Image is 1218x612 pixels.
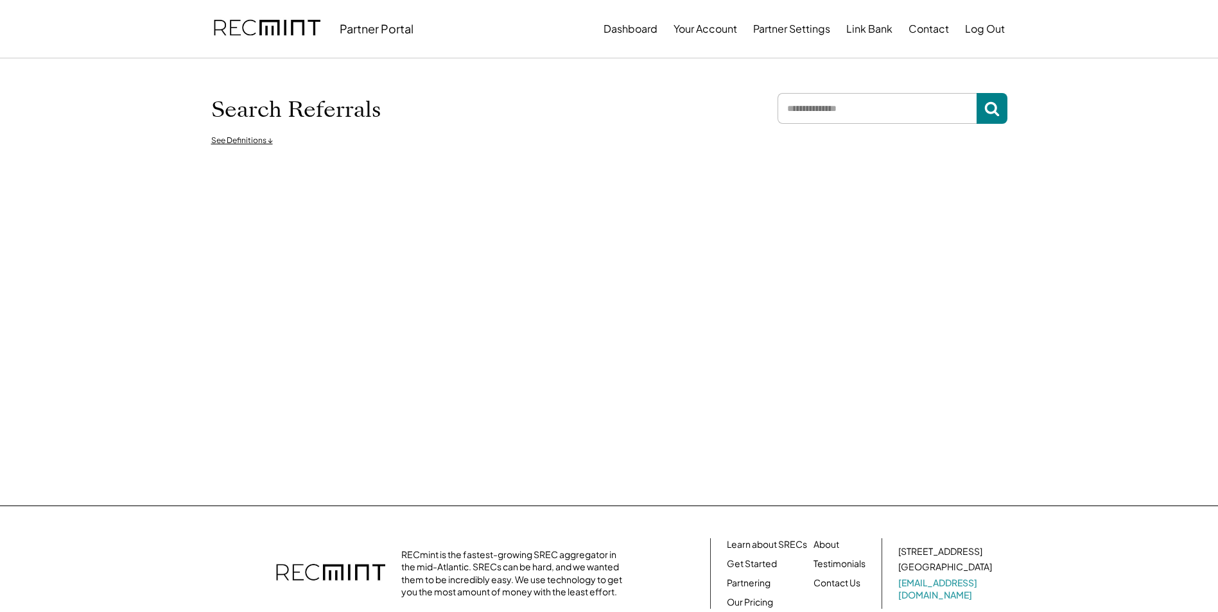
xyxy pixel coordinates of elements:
[727,557,777,570] a: Get Started
[813,557,866,570] a: Testimonials
[211,96,381,123] h1: Search Referrals
[965,16,1005,42] button: Log Out
[898,545,982,558] div: [STREET_ADDRESS]
[211,135,273,146] div: See Definitions ↓
[846,16,892,42] button: Link Bank
[813,577,860,590] a: Contact Us
[727,538,807,551] a: Learn about SRECs
[340,21,413,36] div: Partner Portal
[604,16,657,42] button: Dashboard
[214,7,320,51] img: recmint-logotype%403x.png
[898,561,992,574] div: [GEOGRAPHIC_DATA]
[813,538,839,551] a: About
[727,596,773,609] a: Our Pricing
[753,16,830,42] button: Partner Settings
[909,16,949,42] button: Contact
[401,548,629,599] div: RECmint is the fastest-growing SREC aggregator in the mid-Atlantic. SRECs can be hard, and we wan...
[898,577,995,602] a: [EMAIL_ADDRESS][DOMAIN_NAME]
[276,551,385,596] img: recmint-logotype%403x.png
[727,577,770,590] a: Partnering
[674,16,737,42] button: Your Account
